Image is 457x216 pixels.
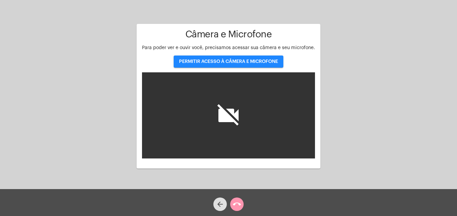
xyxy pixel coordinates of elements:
i: videocam_off [215,102,242,129]
h1: Câmera e Microfone [142,29,315,40]
mat-icon: call_end [233,200,241,208]
span: Para poder ver e ouvir você, precisamos acessar sua câmera e seu microfone. [142,45,315,50]
span: PERMITIR ACESSO À CÂMERA E MICROFONE [179,59,278,64]
mat-icon: arrow_back [216,200,224,208]
button: PERMITIR ACESSO À CÂMERA E MICROFONE [174,56,283,68]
